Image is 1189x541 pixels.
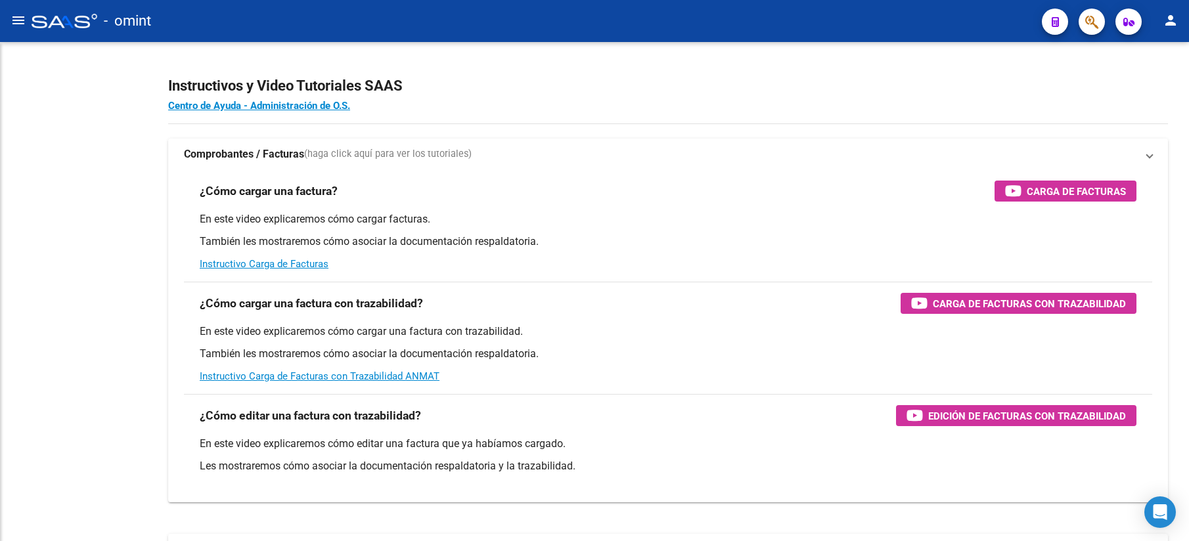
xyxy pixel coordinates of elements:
[200,258,328,270] a: Instructivo Carga de Facturas
[896,405,1136,426] button: Edición de Facturas con Trazabilidad
[200,459,1136,473] p: Les mostraremos cómo asociar la documentación respaldatoria y la trazabilidad.
[928,408,1126,424] span: Edición de Facturas con Trazabilidad
[1027,183,1126,200] span: Carga de Facturas
[200,370,439,382] a: Instructivo Carga de Facturas con Trazabilidad ANMAT
[184,147,304,162] strong: Comprobantes / Facturas
[168,139,1168,170] mat-expansion-panel-header: Comprobantes / Facturas(haga click aquí para ver los tutoriales)
[1163,12,1178,28] mat-icon: person
[11,12,26,28] mat-icon: menu
[200,437,1136,451] p: En este video explicaremos cómo editar una factura que ya habíamos cargado.
[1144,496,1176,528] div: Open Intercom Messenger
[200,212,1136,227] p: En este video explicaremos cómo cargar facturas.
[200,347,1136,361] p: También les mostraremos cómo asociar la documentación respaldatoria.
[200,324,1136,339] p: En este video explicaremos cómo cargar una factura con trazabilidad.
[200,294,423,313] h3: ¿Cómo cargar una factura con trazabilidad?
[168,100,350,112] a: Centro de Ayuda - Administración de O.S.
[168,170,1168,502] div: Comprobantes / Facturas(haga click aquí para ver los tutoriales)
[995,181,1136,202] button: Carga de Facturas
[168,74,1168,98] h2: Instructivos y Video Tutoriales SAAS
[200,406,421,425] h3: ¿Cómo editar una factura con trazabilidad?
[901,293,1136,314] button: Carga de Facturas con Trazabilidad
[200,234,1136,249] p: También les mostraremos cómo asociar la documentación respaldatoria.
[104,7,151,35] span: - omint
[304,147,472,162] span: (haga click aquí para ver los tutoriales)
[200,182,338,200] h3: ¿Cómo cargar una factura?
[933,295,1126,312] span: Carga de Facturas con Trazabilidad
